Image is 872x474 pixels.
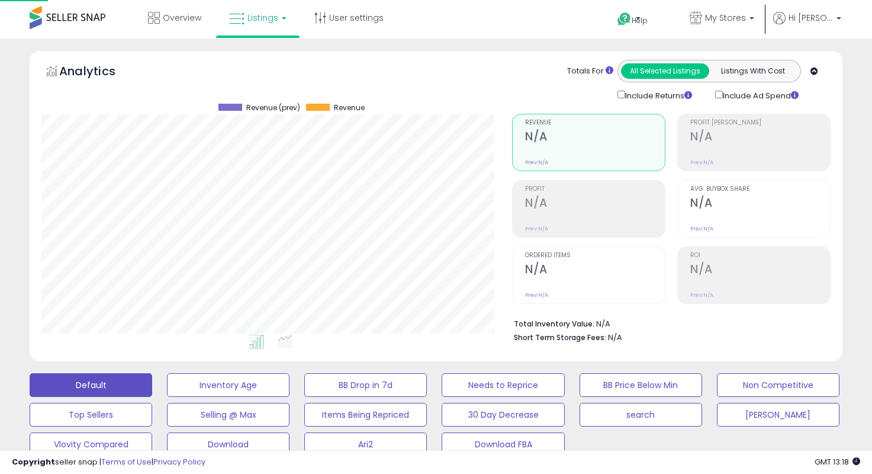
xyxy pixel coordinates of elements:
[247,12,278,24] span: Listings
[30,373,152,397] button: Default
[304,373,427,397] button: BB Drop in 7d
[608,3,671,39] a: Help
[525,292,548,299] small: Prev: N/A
[525,186,665,193] span: Profit
[334,104,365,112] span: Revenue
[59,63,139,82] h5: Analytics
[617,12,632,27] i: Get Help
[12,456,55,467] strong: Copyright
[30,433,152,456] button: Vlovity Compared
[717,403,839,427] button: [PERSON_NAME]
[706,88,818,102] div: Include Ad Spend
[621,63,709,79] button: All Selected Listings
[608,332,622,343] span: N/A
[632,15,648,25] span: Help
[525,120,665,126] span: Revenue
[690,196,830,212] h2: N/A
[709,63,797,79] button: Listings With Cost
[167,373,289,397] button: Inventory Age
[246,104,300,112] span: Revenue (prev)
[525,225,548,232] small: Prev: N/A
[609,88,706,102] div: Include Returns
[690,252,830,259] span: ROI
[514,332,606,342] b: Short Term Storage Fees:
[163,12,201,24] span: Overview
[442,433,564,456] button: Download FBA
[30,403,152,427] button: Top Sellers
[525,252,665,259] span: Ordered Items
[773,12,841,39] a: Hi [PERSON_NAME]
[690,262,830,278] h2: N/A
[304,433,427,456] button: Ari2
[442,403,564,427] button: 30 Day Decrease
[525,130,665,146] h2: N/A
[690,292,713,299] small: Prev: N/A
[690,159,713,166] small: Prev: N/A
[525,196,665,212] h2: N/A
[580,403,702,427] button: search
[525,159,548,166] small: Prev: N/A
[12,457,205,468] div: seller snap | |
[789,12,833,24] span: Hi [PERSON_NAME]
[690,120,830,126] span: Profit [PERSON_NAME]
[567,66,613,77] div: Totals For
[153,456,205,467] a: Privacy Policy
[705,12,746,24] span: My Stores
[167,403,289,427] button: Selling @ Max
[167,433,289,456] button: Download
[514,316,822,330] li: N/A
[304,403,427,427] button: Items Being Repriced
[690,225,713,232] small: Prev: N/A
[690,186,830,193] span: Avg. Buybox Share
[525,262,665,278] h2: N/A
[580,373,702,397] button: BB Price Below Min
[514,319,594,329] b: Total Inventory Value:
[717,373,839,397] button: Non Competitive
[815,456,860,467] span: 2025-08-14 13:18 GMT
[690,130,830,146] h2: N/A
[101,456,152,467] a: Terms of Use
[442,373,564,397] button: Needs to Reprice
